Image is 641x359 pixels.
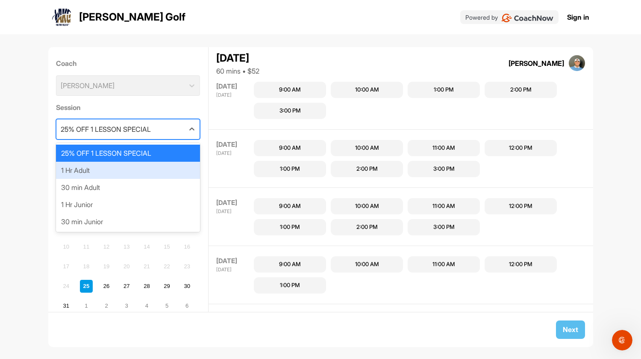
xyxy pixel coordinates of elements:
div: Not available Wednesday, August 13th, 2025 [120,240,133,253]
iframe: Intercom live chat [612,330,632,350]
div: [DATE] [216,150,252,157]
p: Powered by [465,13,498,22]
label: Coach [56,58,200,68]
div: 11:00 AM [432,202,455,211]
div: 2:00 PM [356,223,378,231]
div: Choose Sunday, August 31st, 2025 [60,300,73,312]
div: Not available Monday, August 18th, 2025 [80,260,93,273]
div: 12:00 PM [509,202,532,211]
div: 12:00 PM [509,144,532,152]
div: Not available Saturday, August 16th, 2025 [181,240,194,253]
div: 1 Hr Junior [56,196,200,213]
div: [DATE] [216,198,252,208]
div: Not available Friday, August 15th, 2025 [161,240,173,253]
div: Choose Friday, September 5th, 2025 [161,300,173,312]
div: Choose Thursday, August 28th, 2025 [140,280,153,293]
div: 2:00 PM [356,165,378,173]
div: 9:00 AM [279,260,301,269]
div: [DATE] [216,50,259,66]
div: 1:00 PM [280,223,300,231]
div: Not available Friday, August 22nd, 2025 [161,260,173,273]
div: Not available Thursday, August 21st, 2025 [140,260,153,273]
div: 2:00 PM [510,86,532,94]
div: 10:00 AM [355,202,379,211]
div: 10:00 AM [355,86,379,94]
div: month 2025-08 [59,199,194,313]
div: [DATE] [216,256,252,266]
div: [PERSON_NAME] [509,58,564,68]
div: 25% OFF 1 LESSON SPECIAL [61,124,151,134]
div: 30 min Adult [56,179,200,196]
div: Choose Monday, August 25th, 2025 [80,280,93,293]
div: 10:00 AM [355,260,379,269]
div: 11:00 AM [432,144,455,152]
div: Not available Sunday, August 17th, 2025 [60,260,73,273]
div: 1:00 PM [280,281,300,290]
img: square_e23a613f319df89c3b7d878fa55ff902.jpg [569,55,585,71]
div: [DATE] [216,208,252,215]
div: 1:00 PM [280,165,300,173]
div: Not available Tuesday, August 12th, 2025 [100,240,113,253]
div: Choose Wednesday, September 3rd, 2025 [120,300,133,312]
div: Not available Sunday, August 10th, 2025 [60,240,73,253]
p: [PERSON_NAME] Golf [79,9,185,25]
div: Choose Tuesday, September 2nd, 2025 [100,300,113,312]
div: Choose Monday, September 1st, 2025 [80,300,93,312]
div: Not available Thursday, August 14th, 2025 [140,240,153,253]
div: 3:00 PM [279,107,301,115]
div: [DATE] [216,140,252,150]
div: 9:00 AM [279,86,301,94]
img: CoachNow [501,14,554,22]
img: logo [52,7,72,27]
div: 1:00 PM [434,86,454,94]
button: Next [556,320,585,339]
label: Session [56,102,200,113]
div: Not available Wednesday, August 20th, 2025 [120,260,133,273]
div: 9:00 AM [279,144,301,152]
div: 12:00 PM [509,260,532,269]
div: [DATE] [216,82,252,92]
div: 9:00 AM [279,202,301,211]
a: Sign in [567,12,589,22]
div: Choose Wednesday, August 27th, 2025 [120,280,133,293]
div: 30 min Junior [56,213,200,230]
div: [DATE] [216,266,252,273]
div: Not available Tuesday, August 19th, 2025 [100,260,113,273]
div: Not available Saturday, August 23rd, 2025 [181,260,194,273]
div: 3:00 PM [433,165,455,173]
div: [DATE] [216,92,252,99]
div: Not available Sunday, August 24th, 2025 [60,280,73,293]
div: Choose Saturday, August 30th, 2025 [181,280,194,293]
div: 11:00 AM [432,260,455,269]
div: 1 Hr Adult [56,162,200,179]
div: Choose Thursday, September 4th, 2025 [140,300,153,312]
div: Choose Friday, August 29th, 2025 [161,280,173,293]
div: 25% OFF 1 LESSON SPECIAL [56,145,200,162]
div: 60 mins • $52 [216,66,259,76]
div: 3:00 PM [433,223,455,231]
div: 10:00 AM [355,144,379,152]
div: Choose Tuesday, August 26th, 2025 [100,280,113,293]
div: Choose Saturday, September 6th, 2025 [181,300,194,312]
div: Not available Monday, August 11th, 2025 [80,240,93,253]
